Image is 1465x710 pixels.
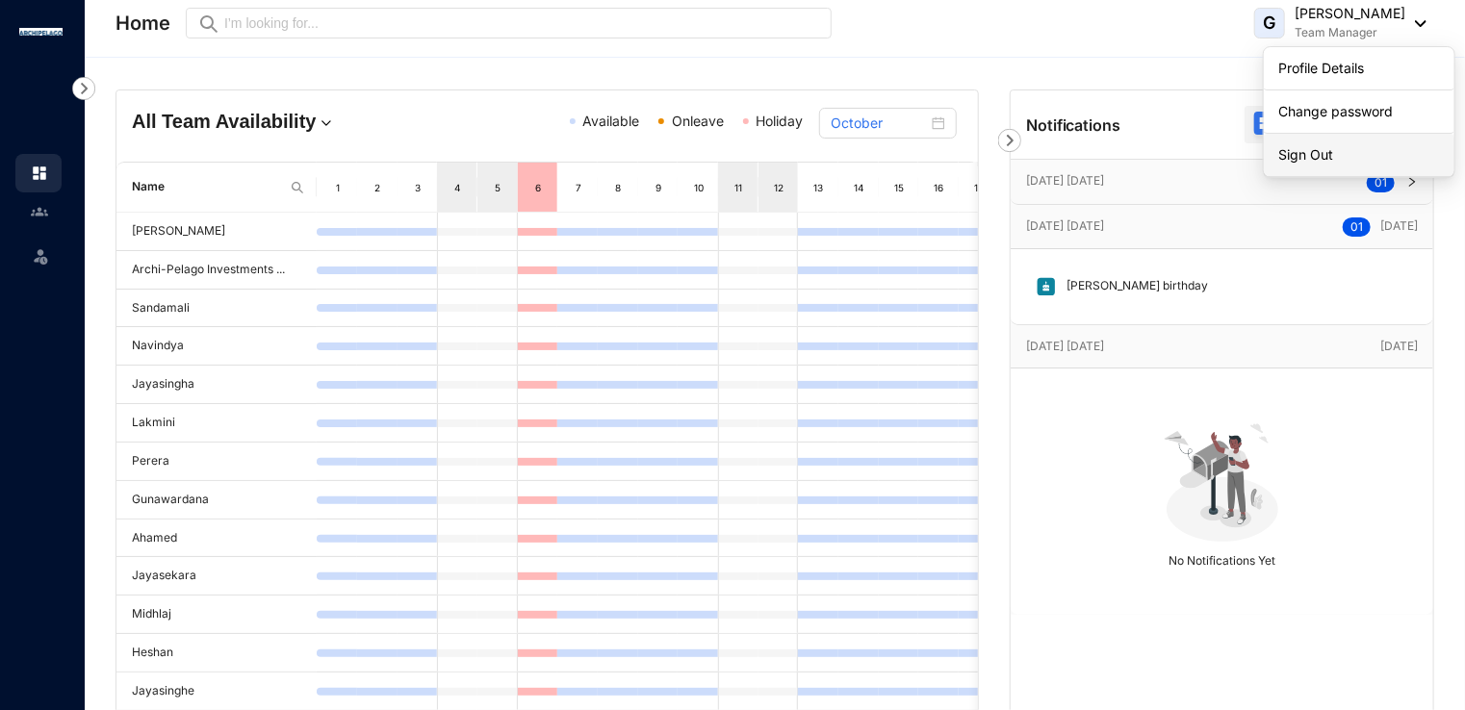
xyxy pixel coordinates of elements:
td: Navindya [116,327,317,366]
img: people-unselected.118708e94b43a90eceab.svg [31,203,48,220]
img: leave-unselected.2934df6273408c3f84d9.svg [31,246,50,266]
p: [PERSON_NAME] [1295,4,1405,23]
span: Name [132,178,282,196]
div: [DATE] [DATE]01 [1011,160,1433,204]
p: [PERSON_NAME] birthday [1057,276,1208,297]
td: Heshan [116,634,317,672]
img: nav-icon-right.af6afadce00d159da59955279c43614e.svg [998,129,1021,152]
span: 0 [1350,219,1358,234]
p: Team Manager [1295,23,1405,42]
p: [DATE] [DATE] [1026,216,1343,236]
span: right [1406,176,1418,188]
div: 1 [330,178,346,197]
li: Home [15,154,62,192]
span: 1 [1358,219,1363,234]
span: Onleave [672,113,724,129]
td: Archi-Pelago Investments ... [116,251,317,290]
img: home.c6720e0a13eba0172344.svg [31,165,48,182]
p: [DATE] [DATE] [1026,337,1380,356]
div: 6 [530,178,546,197]
td: Jayasingha [116,366,317,404]
img: logo [19,28,63,36]
td: Sandamali [116,290,317,328]
div: 2 [370,178,385,197]
div: 16 [932,178,947,197]
img: dropdown-black.8e83cc76930a90b1a4fdb6d089b7bf3a.svg [1405,20,1426,27]
input: Select month [831,113,928,134]
td: Perera [116,443,317,481]
img: no-notification-yet.99f61bb71409b19b567a5111f7a484a1.svg [1156,413,1289,545]
p: No Notifications Yet [1026,545,1418,571]
div: 3 [410,178,425,197]
td: [PERSON_NAME] [116,213,317,251]
td: Lakmini [116,404,317,443]
p: [DATE] [1343,216,1418,237]
div: 5 [490,178,505,197]
td: Jayasekara [116,557,317,596]
img: search.8ce656024d3affaeffe32e5b30621cb7.svg [290,180,305,195]
div: 4 [450,178,465,197]
div: 10 [691,178,707,197]
div: [DATE] [DATE][DATE] [1011,325,1433,368]
img: birthday.63217d55a54455b51415ef6ca9a78895.svg [1036,276,1057,297]
td: Midhlaj [116,596,317,634]
span: 0 [1375,175,1382,190]
li: Contacts [15,192,62,231]
img: filter-all-active.b2ddab8b6ac4e993c5f19a95c6f397f4.svg [1258,115,1273,131]
div: 12 [771,178,786,197]
sup: 01 [1343,217,1371,237]
div: 7 [571,178,586,197]
span: G [1264,14,1276,32]
span: Holiday [757,113,804,129]
div: 11 [731,178,746,197]
sup: 01 [1367,173,1395,192]
img: dropdown.780994ddfa97fca24b89f58b1de131fa.svg [317,114,336,133]
div: 13 [811,178,827,197]
td: Gunawardana [116,481,317,520]
span: 1 [1382,175,1387,190]
div: 9 [651,178,666,197]
p: [DATE] [DATE] [1026,171,1367,190]
div: [DATE] [DATE]01 [DATE] [1011,205,1433,248]
td: Ahamed [116,520,317,558]
span: Available [583,113,640,129]
div: 15 [891,178,907,197]
p: Home [116,10,170,37]
p: Notifications [1026,114,1120,137]
input: I’m looking for... [224,13,820,34]
div: 8 [610,178,626,197]
h4: All Team Availability [132,108,408,135]
p: [DATE] [1380,337,1418,356]
img: nav-icon-right.af6afadce00d159da59955279c43614e.svg [72,77,95,100]
div: 17 [971,178,987,197]
div: 14 [851,178,866,197]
